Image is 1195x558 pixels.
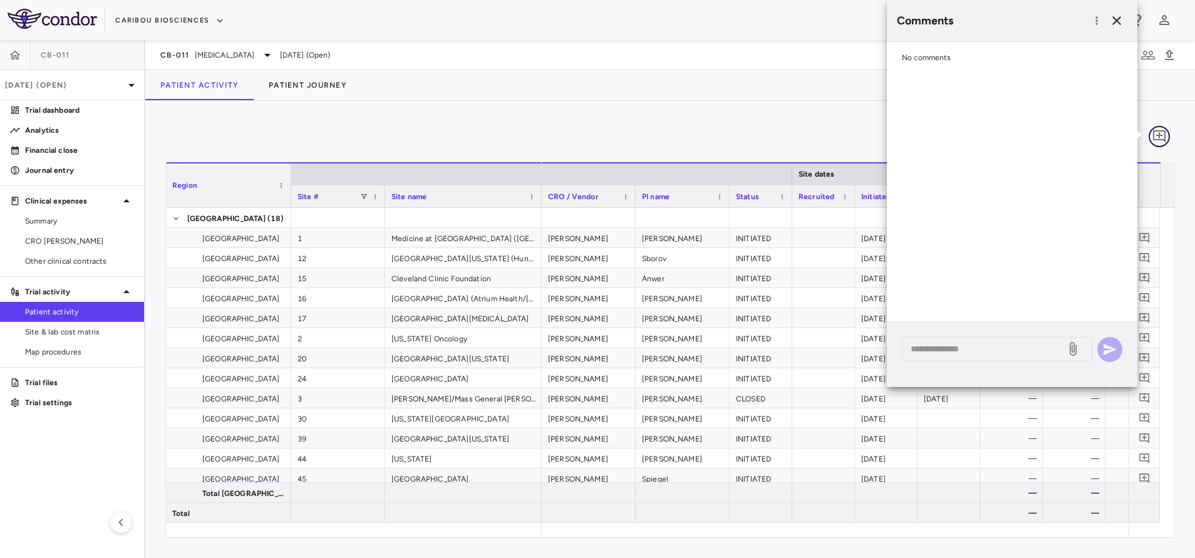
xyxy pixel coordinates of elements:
[172,181,197,190] span: Region
[1139,412,1151,424] svg: Add comment
[385,288,542,307] div: [GEOGRAPHIC_DATA] (Atrium Health/[PERSON_NAME])
[636,348,730,368] div: [PERSON_NAME]
[25,346,134,358] span: Map procedures
[385,248,542,267] div: [GEOGRAPHIC_DATA][US_STATE] (Huntsman [MEDICAL_DATA] Institute)
[25,306,134,318] span: Patient activity
[25,235,134,247] span: CRO [PERSON_NAME]
[1117,428,1162,448] div: —
[1139,292,1151,304] svg: Add comment
[1136,369,1153,386] button: Add comment
[187,209,266,229] span: [GEOGRAPHIC_DATA]
[861,192,891,201] span: Initiated
[291,408,385,428] div: 30
[1054,503,1099,523] div: —
[897,13,1087,29] h6: Comments
[730,268,792,287] div: INITIATED
[1139,332,1151,344] svg: Add comment
[855,408,918,428] div: [DATE]
[385,368,542,388] div: [GEOGRAPHIC_DATA]
[730,448,792,468] div: INITIATED
[291,388,385,408] div: 3
[730,228,792,247] div: INITIATED
[1136,229,1153,246] button: Add comment
[25,377,134,388] p: Trial files
[291,428,385,448] div: 39
[385,448,542,468] div: [US_STATE]
[1054,408,1099,428] div: —
[636,328,730,348] div: [PERSON_NAME]
[202,369,280,389] span: [GEOGRAPHIC_DATA]
[991,448,1037,468] div: —
[1136,410,1153,426] button: Add comment
[855,288,918,307] div: [DATE]
[991,428,1037,448] div: —
[1136,430,1153,447] button: Add comment
[25,256,134,267] span: Other clinical contracts
[25,326,134,338] span: Site & lab cost matrix
[1136,329,1153,346] button: Add comment
[1136,349,1153,366] button: Add comment
[542,248,636,267] div: [PERSON_NAME]
[202,249,280,269] span: [GEOGRAPHIC_DATA]
[542,228,636,247] div: [PERSON_NAME]
[730,428,792,448] div: INITIATED
[1136,450,1153,467] button: Add comment
[385,388,542,408] div: [PERSON_NAME]/Mass General [PERSON_NAME] [MEDICAL_DATA] Care, Inc
[730,248,792,267] div: INITIATED
[542,388,636,408] div: [PERSON_NAME]
[195,49,255,61] span: [MEDICAL_DATA]
[542,348,636,368] div: [PERSON_NAME]
[385,408,542,428] div: [US_STATE][GEOGRAPHIC_DATA]
[25,125,134,136] p: Analytics
[1139,272,1151,284] svg: Add comment
[115,11,224,31] button: Caribou Biosciences
[254,70,362,100] button: Patient Journey
[542,268,636,287] div: [PERSON_NAME]
[202,329,280,349] span: [GEOGRAPHIC_DATA]
[542,408,636,428] div: [PERSON_NAME]
[1139,312,1151,324] svg: Add comment
[636,228,730,247] div: [PERSON_NAME]
[202,289,280,309] span: [GEOGRAPHIC_DATA]
[385,468,542,488] div: [GEOGRAPHIC_DATA]
[730,468,792,488] div: INITIATED
[297,192,319,201] span: Site #
[730,408,792,428] div: INITIATED
[1136,269,1153,286] button: Add comment
[202,429,280,449] span: [GEOGRAPHIC_DATA]
[1054,468,1099,488] div: —
[391,192,427,201] span: Site name
[1136,390,1153,406] button: Add comment
[25,105,134,116] p: Trial dashboard
[1139,252,1151,264] svg: Add comment
[1139,232,1151,244] svg: Add comment
[291,308,385,328] div: 17
[636,468,730,488] div: Spiegel
[730,328,792,348] div: INITIATED
[202,483,284,504] span: Total [GEOGRAPHIC_DATA]
[1139,372,1151,384] svg: Add comment
[636,368,730,388] div: [PERSON_NAME]
[855,268,918,287] div: [DATE]
[1117,408,1162,428] div: —
[855,368,918,388] div: [DATE]
[25,195,119,207] p: Clinical expenses
[202,309,280,329] span: [GEOGRAPHIC_DATA]
[730,288,792,307] div: INITIATED
[172,504,190,524] span: Total
[145,70,254,100] button: Patient Activity
[1054,483,1099,503] div: —
[1152,129,1167,144] svg: Add comment
[636,448,730,468] div: [PERSON_NAME]
[160,50,190,60] span: CB-011
[202,269,280,289] span: [GEOGRAPHIC_DATA]
[636,388,730,408] div: [PERSON_NAME]
[902,53,951,62] span: No comments
[855,228,918,247] div: [DATE]
[25,286,119,297] p: Trial activity
[542,368,636,388] div: [PERSON_NAME]
[855,468,918,488] div: [DATE]
[1139,452,1151,464] svg: Add comment
[291,328,385,348] div: 2
[730,348,792,368] div: INITIATED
